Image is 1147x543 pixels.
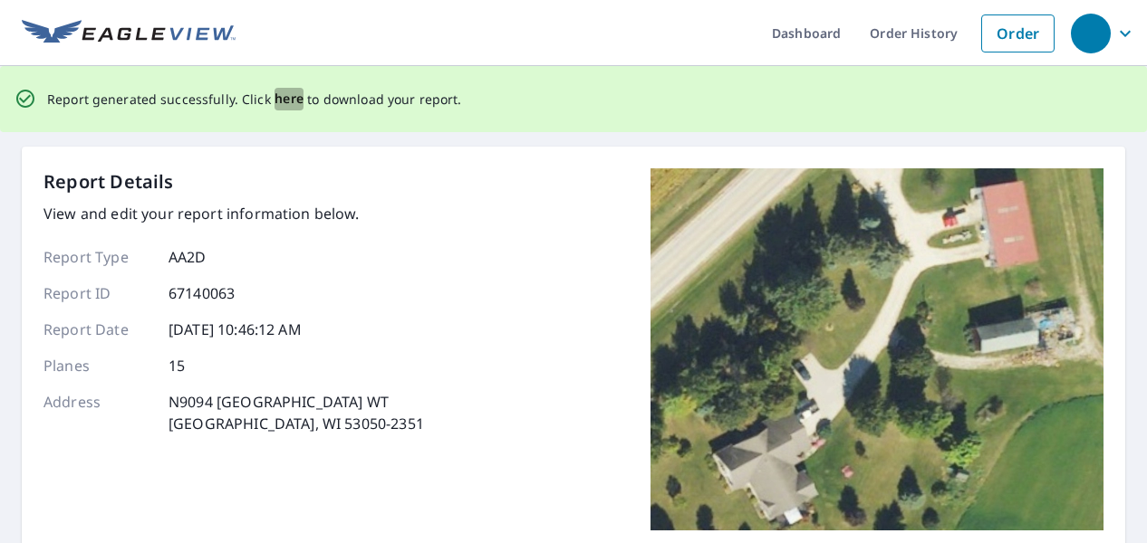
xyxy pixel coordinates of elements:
[169,355,185,376] p: 15
[43,168,174,195] p: Report Details
[169,282,235,304] p: 67140063
[651,168,1104,530] img: Top image
[43,355,152,376] p: Planes
[43,319,152,340] p: Report Date
[43,282,152,304] p: Report ID
[981,14,1055,52] a: Order
[47,88,462,110] p: Report generated successfully. Click to download your report.
[43,391,152,434] p: Address
[43,203,424,224] p: View and edit your report information below.
[43,246,152,268] p: Report Type
[169,246,207,268] p: AA2D
[275,88,304,110] button: here
[169,319,302,340] p: [DATE] 10:46:12 AM
[22,20,236,47] img: EV Logo
[169,391,424,434] p: N9094 [GEOGRAPHIC_DATA] WT [GEOGRAPHIC_DATA], WI 53050-2351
